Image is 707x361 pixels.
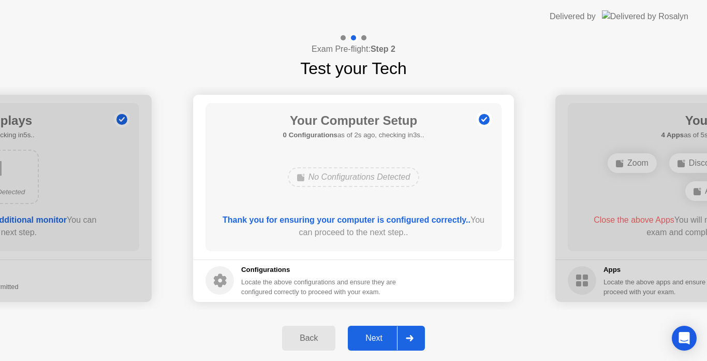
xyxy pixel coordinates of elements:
div: Delivered by [550,10,596,23]
h5: Configurations [241,265,398,275]
button: Back [282,326,335,351]
h5: as of 2s ago, checking in3s.. [283,130,424,140]
b: Thank you for ensuring your computer is configured correctly.. [223,215,470,224]
div: Back [285,334,332,343]
div: Next [351,334,397,343]
div: Locate the above configurations and ensure they are configured correctly to proceed with your exam. [241,277,398,297]
h4: Exam Pre-flight: [312,43,395,55]
div: No Configurations Detected [288,167,420,187]
button: Next [348,326,425,351]
h1: Test your Tech [300,56,407,81]
div: Open Intercom Messenger [672,326,697,351]
b: Step 2 [371,45,395,53]
div: You can proceed to the next step.. [220,214,487,239]
img: Delivered by Rosalyn [602,10,688,22]
h1: Your Computer Setup [283,111,424,130]
b: 0 Configurations [283,131,337,139]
